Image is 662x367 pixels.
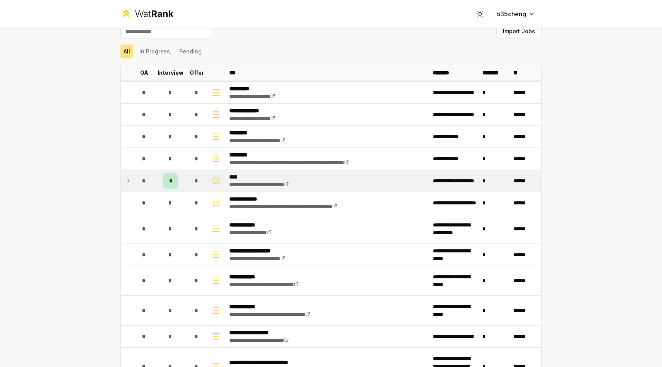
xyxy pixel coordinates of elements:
[135,8,173,20] div: Wat
[496,24,542,38] button: Import Jobs
[136,45,173,58] button: In Progress
[496,9,526,19] span: b35cheng
[190,69,204,77] p: Offer
[120,45,133,58] button: All
[158,69,184,77] p: Interview
[490,7,542,21] button: b35cheng
[140,69,148,77] p: OA
[151,8,173,19] span: Rank
[120,8,173,20] a: WatRank
[176,45,205,58] button: Pending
